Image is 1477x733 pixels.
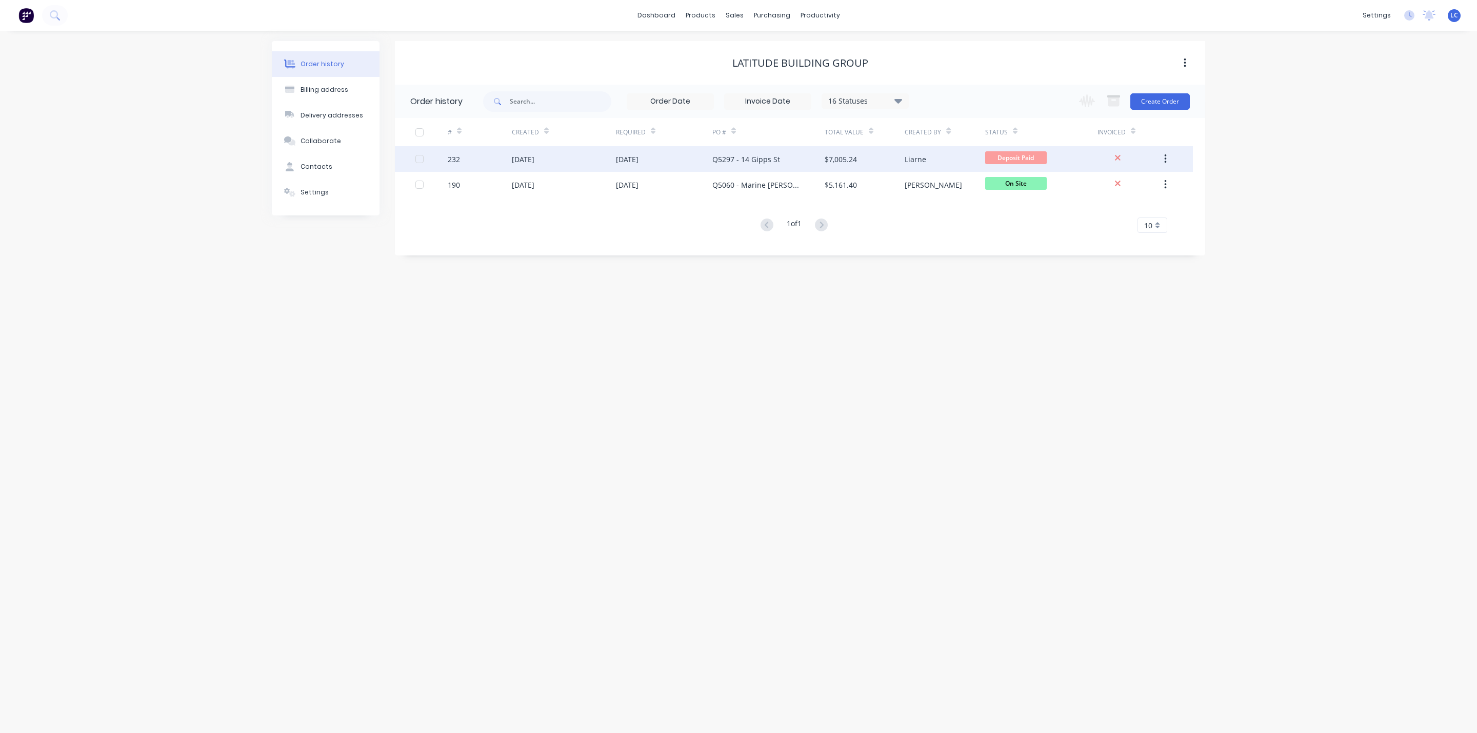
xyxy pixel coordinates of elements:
[616,154,638,165] div: [DATE]
[18,8,34,23] img: Factory
[616,180,638,190] div: [DATE]
[272,103,380,128] button: Delivery addresses
[787,218,802,233] div: 1 of 1
[301,162,332,171] div: Contacts
[749,8,795,23] div: purchasing
[905,128,941,137] div: Created By
[825,128,864,137] div: Total Value
[1097,118,1162,146] div: Invoiced
[510,91,611,112] input: Search...
[272,51,380,77] button: Order history
[985,118,1097,146] div: Status
[725,94,811,109] input: Invoice Date
[448,154,460,165] div: 232
[985,128,1008,137] div: Status
[985,151,1047,164] span: Deposit Paid
[825,180,857,190] div: $5,161.40
[632,8,681,23] a: dashboard
[272,128,380,154] button: Collaborate
[732,57,868,69] div: Latitude Building Group
[712,154,780,165] div: Q5297 - 14 Gipps St
[1144,220,1152,231] span: 10
[1358,8,1396,23] div: settings
[905,180,962,190] div: [PERSON_NAME]
[905,154,926,165] div: Liarne
[272,154,380,180] button: Contacts
[448,128,452,137] div: #
[272,77,380,103] button: Billing address
[512,118,616,146] div: Created
[1450,11,1458,20] span: LC
[721,8,749,23] div: sales
[825,154,857,165] div: $7,005.24
[512,128,539,137] div: Created
[1097,128,1126,137] div: Invoiced
[448,180,460,190] div: 190
[905,118,985,146] div: Created By
[301,136,341,146] div: Collaborate
[795,8,845,23] div: productivity
[712,118,825,146] div: PO #
[627,94,713,109] input: Order Date
[825,118,905,146] div: Total Value
[512,180,534,190] div: [DATE]
[616,128,646,137] div: Required
[301,85,348,94] div: Billing address
[681,8,721,23] div: products
[616,118,712,146] div: Required
[985,177,1047,190] span: On Site
[1130,93,1190,110] button: Create Order
[301,111,363,120] div: Delivery addresses
[301,60,344,69] div: Order history
[712,128,726,137] div: PO #
[301,188,329,197] div: Settings
[410,95,463,108] div: Order history
[512,154,534,165] div: [DATE]
[712,180,804,190] div: Q5060 - Marine [PERSON_NAME]
[272,180,380,205] button: Settings
[822,95,908,107] div: 16 Statuses
[448,118,512,146] div: #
